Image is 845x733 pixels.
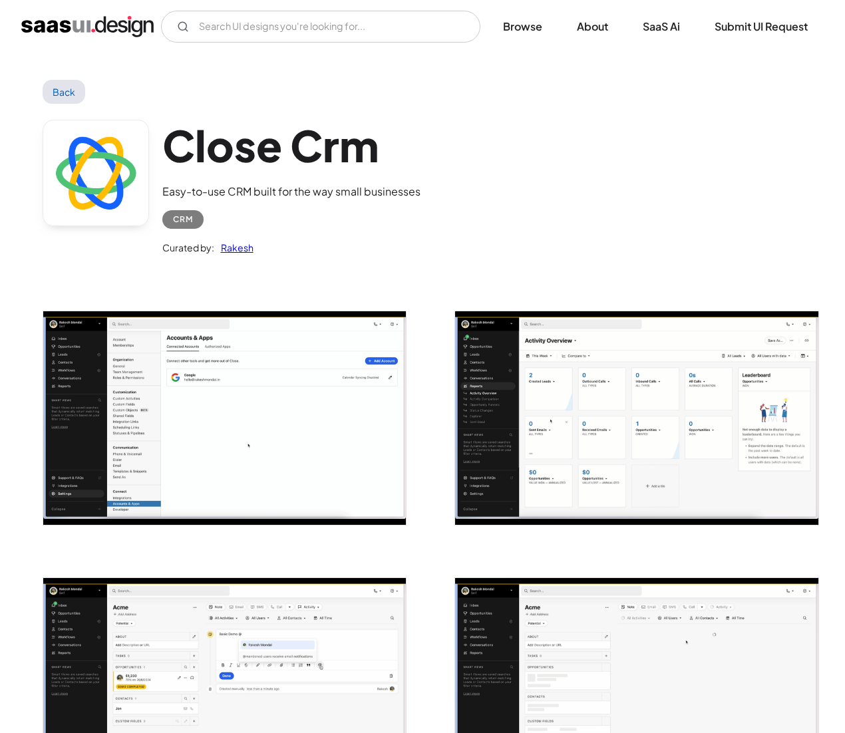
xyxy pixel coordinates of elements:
[627,12,696,41] a: SaaS Ai
[455,311,818,525] img: 667d3e727404bb2e04c0ed5e_close%20crm%20activity%20overview.png
[214,239,254,255] a: Rakesh
[161,11,480,43] form: Email Form
[455,311,818,525] a: open lightbox
[561,12,624,41] a: About
[43,80,86,104] a: Back
[21,16,154,37] a: home
[699,12,824,41] a: Submit UI Request
[487,12,558,41] a: Browse
[43,311,407,525] img: 667d3e72458bb01af5b69844_close%20crm%20acounts%20apps.png
[162,120,421,171] h1: Close Crm
[173,212,193,227] div: CRM
[161,11,480,43] input: Search UI designs you're looking for...
[43,311,407,525] a: open lightbox
[162,239,214,255] div: Curated by:
[162,184,421,200] div: Easy-to-use CRM built for the way small businesses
